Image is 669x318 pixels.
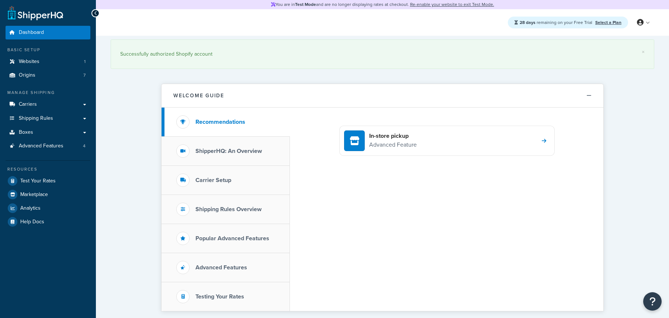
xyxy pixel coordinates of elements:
a: Help Docs [6,215,90,228]
span: Marketplace [20,192,48,198]
li: Origins [6,69,90,82]
span: 4 [83,143,86,149]
a: Websites1 [6,55,90,69]
span: 1 [84,59,86,65]
a: Marketplace [6,188,90,201]
h3: Recommendations [195,119,245,125]
a: Boxes [6,126,90,139]
a: Test Your Rates [6,174,90,188]
h3: Popular Advanced Features [195,235,269,242]
a: × [642,49,645,55]
div: Successfully authorized Shopify account [120,49,645,59]
span: Analytics [20,205,41,212]
h3: ShipperHQ: An Overview [195,148,262,154]
a: Shipping Rules [6,112,90,125]
a: Advanced Features4 [6,139,90,153]
div: Resources [6,166,90,172]
h4: In-store pickup [369,132,417,140]
a: Origins7 [6,69,90,82]
a: Select a Plan [595,19,621,26]
div: Basic Setup [6,47,90,53]
div: Manage Shipping [6,90,90,96]
h3: Shipping Rules Overview [195,206,261,213]
span: 7 [83,72,86,78]
span: Test Your Rates [20,178,56,184]
span: Websites [19,59,39,65]
h3: Testing Your Rates [195,293,244,300]
a: Carriers [6,98,90,111]
strong: Test Mode [295,1,316,8]
strong: 28 days [520,19,535,26]
h3: Advanced Features [195,264,247,271]
span: Help Docs [20,219,44,225]
a: Re-enable your website to exit Test Mode. [410,1,494,8]
span: Carriers [19,101,37,108]
h2: Welcome Guide [173,93,224,98]
span: Advanced Features [19,143,63,149]
button: Welcome Guide [162,84,603,108]
span: Shipping Rules [19,115,53,122]
a: Analytics [6,202,90,215]
span: Dashboard [19,29,44,36]
p: Advanced Feature [369,140,417,150]
button: Open Resource Center [643,292,662,311]
li: Advanced Features [6,139,90,153]
span: Origins [19,72,35,78]
h3: Carrier Setup [195,177,231,184]
span: remaining on your Free Trial [520,19,593,26]
span: Boxes [19,129,33,136]
a: Dashboard [6,26,90,39]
